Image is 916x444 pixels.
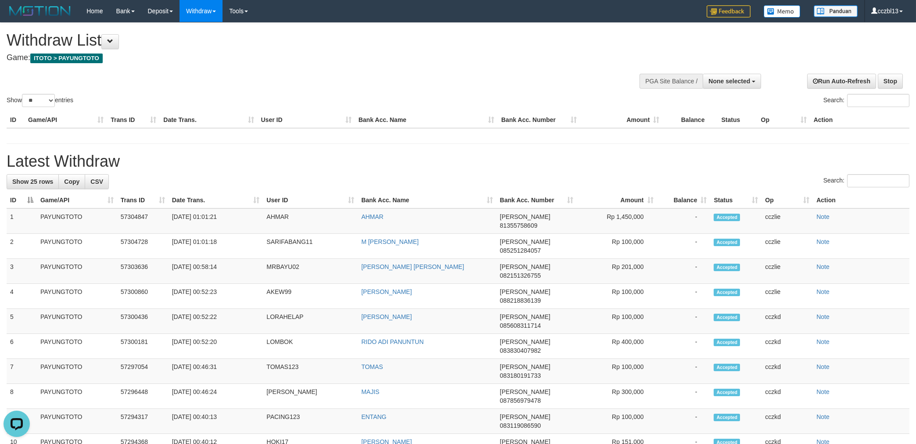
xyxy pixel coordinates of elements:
span: Accepted [714,414,740,421]
a: AHMAR [361,213,384,220]
td: cczlie [762,259,813,284]
td: PAYUNGTOTO [37,208,117,234]
a: Note [816,238,830,245]
td: 57296448 [117,384,169,409]
div: PGA Site Balance / [639,74,703,89]
td: - [657,334,711,359]
td: MRBAYU02 [263,259,358,284]
span: Accepted [714,364,740,371]
span: Copy 083119086590 to clipboard [500,422,541,429]
span: Copy 087856979478 to clipboard [500,397,541,404]
span: Copy 082151326755 to clipboard [500,272,541,279]
td: cczkd [762,309,813,334]
td: 57304728 [117,234,169,259]
td: SARIFABANG11 [263,234,358,259]
td: PAYUNGTOTO [37,234,117,259]
th: Bank Acc. Number [498,112,580,128]
a: Stop [878,74,903,89]
td: Rp 100,000 [577,309,657,334]
td: 57304847 [117,208,169,234]
label: Show entries [7,94,73,107]
td: - [657,309,711,334]
h1: Latest Withdraw [7,153,909,170]
th: Trans ID: activate to sort column ascending [117,192,169,208]
span: CSV [90,178,103,185]
h4: Game: [7,54,602,62]
td: 7 [7,359,37,384]
th: Trans ID [107,112,160,128]
td: PAYUNGTOTO [37,409,117,434]
td: [DATE] 00:52:20 [169,334,263,359]
td: 8 [7,384,37,409]
img: Feedback.jpg [707,5,751,18]
td: Rp 100,000 [577,359,657,384]
td: [DATE] 00:52:22 [169,309,263,334]
span: [PERSON_NAME] [500,313,550,320]
td: Rp 100,000 [577,409,657,434]
a: Note [816,213,830,220]
td: - [657,359,711,384]
th: ID: activate to sort column descending [7,192,37,208]
td: 4 [7,284,37,309]
img: Button%20Memo.svg [764,5,801,18]
input: Search: [847,174,909,187]
th: Bank Acc. Number: activate to sort column ascending [496,192,577,208]
a: [PERSON_NAME] [361,288,412,295]
th: Balance: activate to sort column ascending [657,192,711,208]
a: MAJIS [361,388,379,395]
span: Copy 085251284057 to clipboard [500,247,541,254]
a: Note [816,388,830,395]
td: Rp 1,450,000 [577,208,657,234]
td: LORAHELAP [263,309,358,334]
button: None selected [703,74,761,89]
td: cczlie [762,208,813,234]
span: Copy 81355758609 to clipboard [500,222,538,229]
span: Accepted [714,389,740,396]
td: Rp 201,000 [577,259,657,284]
td: cczlie [762,234,813,259]
td: cczkd [762,334,813,359]
th: Date Trans. [160,112,257,128]
td: [DATE] 00:40:13 [169,409,263,434]
td: AHMAR [263,208,358,234]
span: Accepted [714,314,740,321]
th: Status [718,112,757,128]
th: Bank Acc. Name [355,112,498,128]
td: PAYUNGTOTO [37,334,117,359]
span: Accepted [714,289,740,296]
td: Rp 400,000 [577,334,657,359]
a: Copy [58,174,85,189]
a: RIDO ADI PANUNTUN [361,338,424,345]
td: [DATE] 01:01:21 [169,208,263,234]
th: User ID: activate to sort column ascending [263,192,358,208]
th: Op [758,112,810,128]
td: [DATE] 00:46:24 [169,384,263,409]
td: Rp 100,000 [577,234,657,259]
td: 57297054 [117,359,169,384]
td: - [657,409,711,434]
h1: Withdraw List [7,32,602,49]
td: TOMAS123 [263,359,358,384]
a: Note [816,263,830,270]
td: Rp 100,000 [577,284,657,309]
span: Copy 083180191733 to clipboard [500,372,541,379]
th: Action [810,112,909,128]
td: Rp 300,000 [577,384,657,409]
a: [PERSON_NAME] [361,313,412,320]
td: 57300436 [117,309,169,334]
a: [PERSON_NAME] [PERSON_NAME] [361,263,464,270]
th: Op: activate to sort column ascending [762,192,813,208]
a: Note [816,413,830,420]
td: PAYUNGTOTO [37,259,117,284]
td: 5 [7,309,37,334]
span: [PERSON_NAME] [500,263,550,270]
th: Balance [663,112,718,128]
td: - [657,384,711,409]
span: Show 25 rows [12,178,53,185]
td: cczkd [762,409,813,434]
a: Note [816,313,830,320]
span: Accepted [714,214,740,221]
th: Bank Acc. Name: activate to sort column ascending [358,192,496,208]
td: [DATE] 00:58:14 [169,259,263,284]
label: Search: [823,174,909,187]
